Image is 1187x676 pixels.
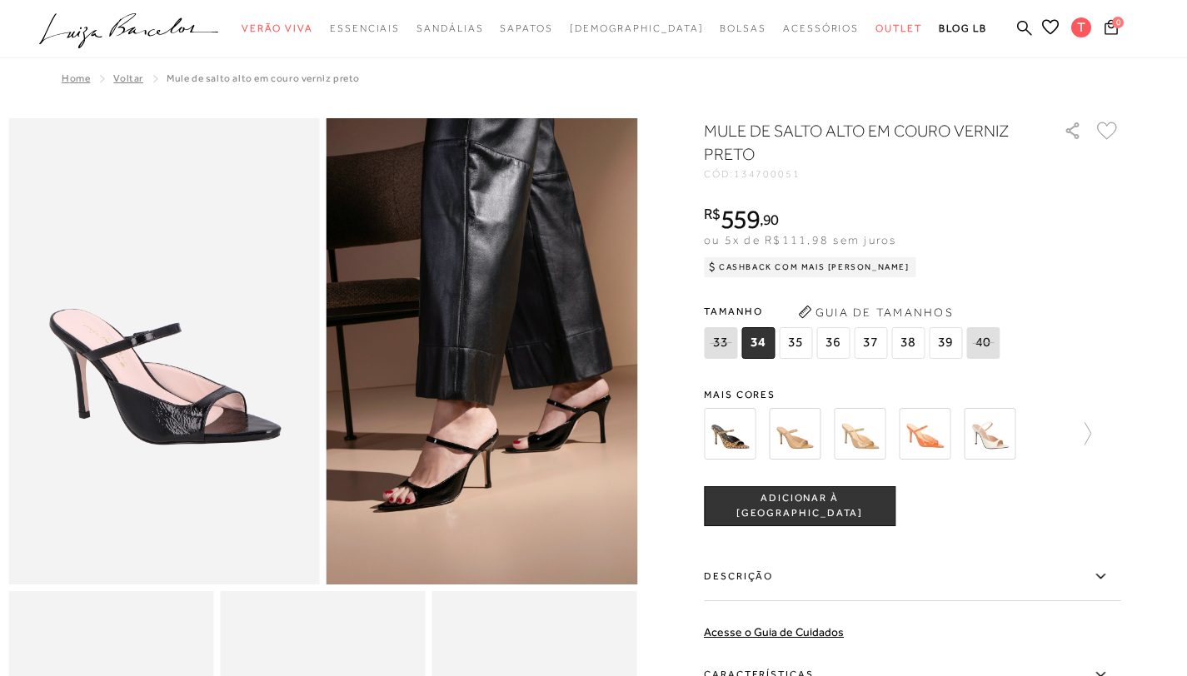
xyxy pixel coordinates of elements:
[854,327,887,359] span: 37
[964,408,1015,460] img: MULE DE SALTO ALTO EM COURO VERNIZ OFF WHITE
[704,206,721,221] i: R$
[704,257,916,277] div: Cashback com Mais [PERSON_NAME]
[783,13,859,44] a: categoryNavScreenReaderText
[500,22,552,34] span: Sapatos
[704,408,756,460] img: MULE DE SALTO ALTO EM COURO NOBUCK ONÇA
[834,408,885,460] img: MULE DE SALTO ALTO EM COURO VERNIZ BEGE ARGILA
[760,212,779,227] i: ,
[741,327,775,359] span: 34
[330,22,400,34] span: Essenciais
[704,390,1120,400] span: Mais cores
[939,13,987,44] a: BLOG LB
[704,486,895,526] button: ADICIONAR À [GEOGRAPHIC_DATA]
[816,327,850,359] span: 36
[899,408,950,460] img: MULE DE SALTO ALTO EM COURO VERNIZ LARANJA SUNSET
[704,233,896,246] span: ou 5x de R$111,98 sem juros
[704,553,1120,601] label: Descrição
[500,13,552,44] a: categoryNavScreenReaderText
[1064,17,1100,42] button: T
[242,22,313,34] span: Verão Viva
[1112,17,1124,28] span: 0
[704,169,1037,179] div: CÓD:
[779,327,812,359] span: 35
[570,22,704,34] span: [DEMOGRAPHIC_DATA]
[792,299,959,326] button: Guia de Tamanhos
[416,22,483,34] span: Sandálias
[705,491,895,520] span: ADICIONAR À [GEOGRAPHIC_DATA]
[783,22,859,34] span: Acessórios
[167,72,360,84] span: MULE DE SALTO ALTO EM COURO VERNIZ PRETO
[704,119,1016,166] h1: MULE DE SALTO ALTO EM COURO VERNIZ PRETO
[891,327,925,359] span: 38
[8,118,320,584] img: image
[721,204,760,234] span: 559
[720,22,766,34] span: Bolsas
[769,408,820,460] img: MULE DE SALTO ALTO EM COURO VERNIZ BEGE AREIA
[763,211,779,228] span: 90
[704,327,737,359] span: 33
[570,13,704,44] a: noSubCategoriesText
[720,13,766,44] a: categoryNavScreenReaderText
[704,299,1004,324] span: Tamanho
[734,168,800,180] span: 134700051
[327,118,638,584] img: image
[242,13,313,44] a: categoryNavScreenReaderText
[939,22,987,34] span: BLOG LB
[416,13,483,44] a: categoryNavScreenReaderText
[966,327,1000,359] span: 40
[62,72,90,84] a: Home
[929,327,962,359] span: 39
[1100,18,1123,41] button: 0
[875,13,922,44] a: categoryNavScreenReaderText
[875,22,922,34] span: Outlet
[330,13,400,44] a: categoryNavScreenReaderText
[704,625,844,639] a: Acesse o Guia de Cuidados
[1071,17,1091,37] span: T
[113,72,143,84] a: Voltar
